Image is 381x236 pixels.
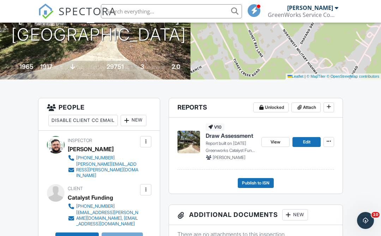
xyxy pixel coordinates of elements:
[76,65,84,70] span: slab
[307,74,326,78] a: © MapTiler
[54,65,64,70] span: sq. ft.
[68,138,92,143] span: Inspector
[68,210,138,227] a: [EMAIL_ADDRESS][PERSON_NAME][DOMAIN_NAME], [EMAIL_ADDRESS][DOMAIN_NAME]
[83,72,103,77] span: bathrooms
[371,212,380,218] span: 10
[68,192,113,203] div: Catalyst Funding
[101,4,242,18] input: Search everything...
[59,4,116,18] span: SPECTORA
[76,203,115,209] div: [PHONE_NUMBER]
[125,65,134,70] span: sq.ft.
[169,205,343,225] h3: Additional Documents
[68,186,83,191] span: Client
[76,155,115,161] div: [PHONE_NUMBER]
[121,115,146,126] div: New
[171,63,180,70] div: 2.0
[91,65,105,70] span: Lot Size
[38,98,160,131] h3: People
[107,63,124,70] div: 29751
[11,65,18,70] span: Built
[268,11,338,18] div: GreenWorks Service Company
[40,63,53,70] div: 1917
[68,154,138,161] a: [PHONE_NUMBER]
[38,4,54,19] img: The Best Home Inspection Software - Spectora
[76,161,138,178] div: [PERSON_NAME][EMAIL_ADDRESS][PERSON_NAME][DOMAIN_NAME]
[357,212,374,229] iframe: Intercom live chat
[145,65,165,70] span: bedrooms
[140,63,144,70] div: 3
[282,209,308,220] div: New
[68,161,138,178] a: [PERSON_NAME][EMAIL_ADDRESS][PERSON_NAME][DOMAIN_NAME]
[11,7,186,45] h1: [STREET_ADDRESS] [GEOGRAPHIC_DATA]
[19,63,34,70] div: 1965
[76,210,138,227] div: [EMAIL_ADDRESS][PERSON_NAME][DOMAIN_NAME], [EMAIL_ADDRESS][DOMAIN_NAME]
[327,74,379,78] a: © OpenStreetMap contributors
[48,115,118,126] div: Disable Client CC Email
[68,144,114,154] div: [PERSON_NAME]
[287,4,333,11] div: [PERSON_NAME]
[288,74,303,78] a: Leaflet
[68,203,138,210] a: [PHONE_NUMBER]
[304,74,306,78] span: |
[38,10,116,24] a: SPECTORA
